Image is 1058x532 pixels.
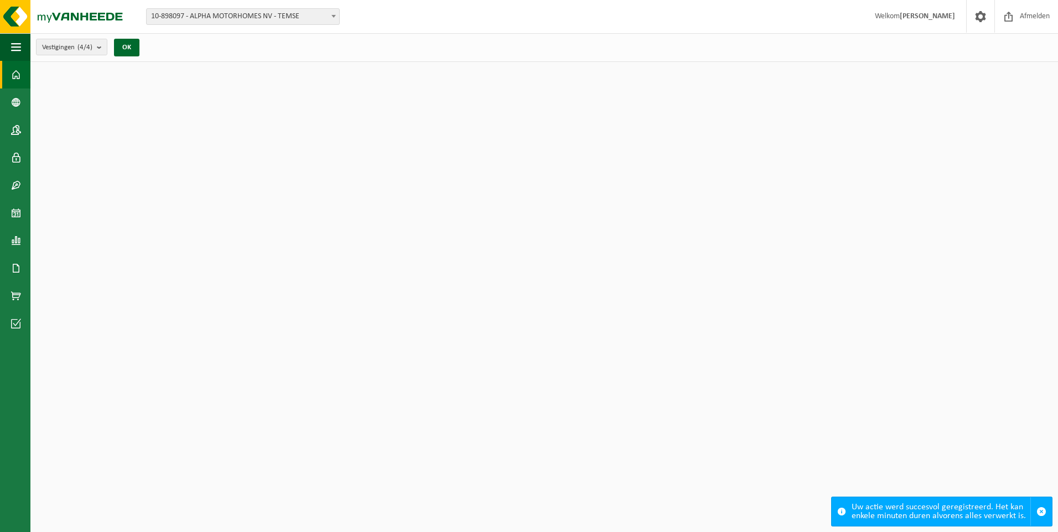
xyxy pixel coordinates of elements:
button: Vestigingen(4/4) [36,39,107,55]
span: Vestigingen [42,39,92,56]
span: 10-898097 - ALPHA MOTORHOMES NV - TEMSE [146,8,340,25]
span: 10-898097 - ALPHA MOTORHOMES NV - TEMSE [147,9,339,24]
strong: [PERSON_NAME] [900,12,955,20]
div: Uw actie werd succesvol geregistreerd. Het kan enkele minuten duren alvorens alles verwerkt is. [852,497,1030,526]
count: (4/4) [77,44,92,51]
button: OK [114,39,139,56]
